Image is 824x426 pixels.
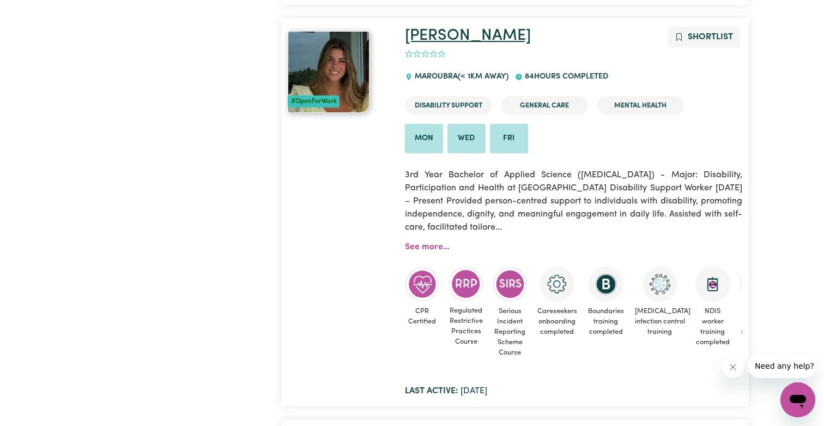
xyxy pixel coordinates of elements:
[780,382,815,417] iframe: Button to launch messaging window
[597,96,684,115] li: Mental Health
[405,162,743,241] p: 3rd Year Bachelor of Applied Science ([MEDICAL_DATA]) - Major: Disability, Participation and Heal...
[722,356,744,378] iframe: Close message
[493,267,528,302] img: CS Academy: Serious Incident Reporting Scheme course completed
[405,267,440,302] img: Care and support worker has completed CPR Certification
[695,302,731,352] span: NDIS worker training completed
[643,267,677,302] img: CS Academy: COVID-19 Infection Control Training course completed
[449,301,484,352] span: Regulated Restrictive Practices Course
[405,28,531,44] a: [PERSON_NAME]
[405,243,450,251] a: See more...
[405,387,487,395] span: [DATE]
[458,73,508,81] span: (< 1km away)
[405,124,443,153] li: Available on Mon
[288,95,340,107] div: #OpenForWork
[493,302,528,363] span: Serious Incident Reporting Scheme Course
[405,62,515,92] div: MAROUBRA
[688,33,733,41] span: Shortlist
[288,31,369,113] img: View Shayna's profile
[405,48,446,61] div: add rating by typing an integer from 0 to 5 or pressing arrow keys
[449,267,483,301] img: CS Academy: Regulated Restrictive Practices course completed
[405,302,440,331] span: CPR Certified
[748,354,815,378] iframe: Message from company
[587,302,625,342] span: Boundaries training completed
[634,302,686,342] span: [MEDICAL_DATA] infection control training
[405,96,492,115] li: Disability Support
[668,27,740,47] button: Add to shortlist
[490,124,528,153] li: Available on Fri
[740,302,774,352] span: NDIS worker screening verified
[540,267,574,302] img: CS Academy: Careseekers Onboarding course completed
[405,387,458,395] b: Last active:
[515,62,615,92] div: 84 hours completed
[447,124,486,153] li: Available on Wed
[501,96,588,115] li: General Care
[740,267,774,302] img: NDIS Worker Screening Verified
[288,31,392,113] a: Shayna#OpenForWork
[589,267,623,302] img: CS Academy: Boundaries in care and support work course completed
[536,302,578,342] span: Careseekers onboarding completed
[695,267,730,302] img: CS Academy: Introduction to NDIS Worker Training course completed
